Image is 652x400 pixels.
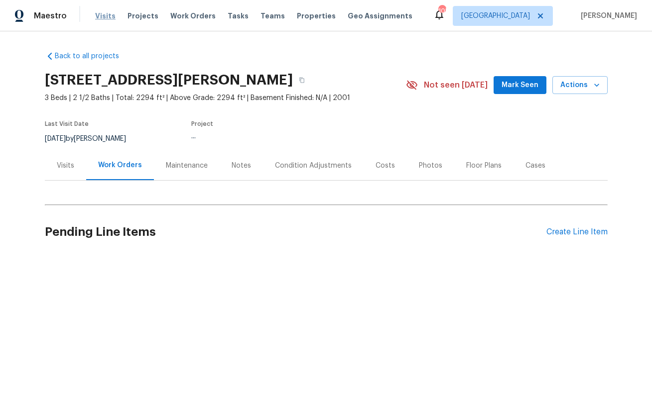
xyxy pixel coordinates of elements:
span: [PERSON_NAME] [577,11,637,21]
div: Notes [232,161,251,171]
div: Photos [419,161,442,171]
span: Work Orders [170,11,216,21]
div: ... [191,133,383,140]
span: Geo Assignments [348,11,412,21]
span: Projects [128,11,158,21]
button: Mark Seen [494,76,546,95]
div: Visits [57,161,74,171]
span: [DATE] [45,135,66,142]
span: Project [191,121,213,127]
span: Teams [261,11,285,21]
span: Properties [297,11,336,21]
div: 105 [438,6,445,16]
span: Last Visit Date [45,121,89,127]
span: Tasks [228,12,249,19]
h2: Pending Line Items [45,209,546,255]
div: Costs [376,161,395,171]
span: 3 Beds | 2 1/2 Baths | Total: 2294 ft² | Above Grade: 2294 ft² | Basement Finished: N/A | 2001 [45,93,406,103]
h2: [STREET_ADDRESS][PERSON_NAME] [45,75,293,85]
span: Mark Seen [502,79,538,92]
a: Back to all projects [45,51,140,61]
span: [GEOGRAPHIC_DATA] [461,11,530,21]
span: Not seen [DATE] [424,80,488,90]
div: Work Orders [98,160,142,170]
div: Cases [525,161,545,171]
span: Actions [560,79,600,92]
div: Condition Adjustments [275,161,352,171]
button: Copy Address [293,71,311,89]
div: by [PERSON_NAME] [45,133,138,145]
button: Actions [552,76,608,95]
span: Visits [95,11,116,21]
div: Floor Plans [466,161,502,171]
div: Maintenance [166,161,208,171]
div: Create Line Item [546,227,608,237]
span: Maestro [34,11,67,21]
